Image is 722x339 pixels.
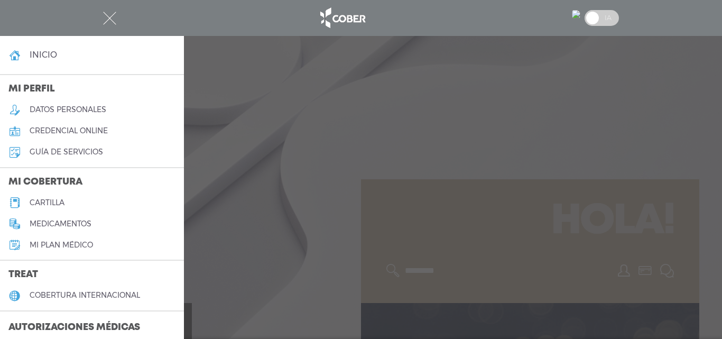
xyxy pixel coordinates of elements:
[30,105,106,114] h5: datos personales
[30,291,140,300] h5: cobertura internacional
[30,148,103,157] h5: guía de servicios
[103,12,116,25] img: Cober_menu-close-white.svg
[30,50,57,60] h4: inicio
[30,126,108,135] h5: credencial online
[572,10,580,19] img: 3466
[314,5,370,31] img: logo_cober_home-white.png
[30,241,93,250] h5: Mi plan médico
[30,198,64,207] h5: cartilla
[30,219,91,228] h5: medicamentos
